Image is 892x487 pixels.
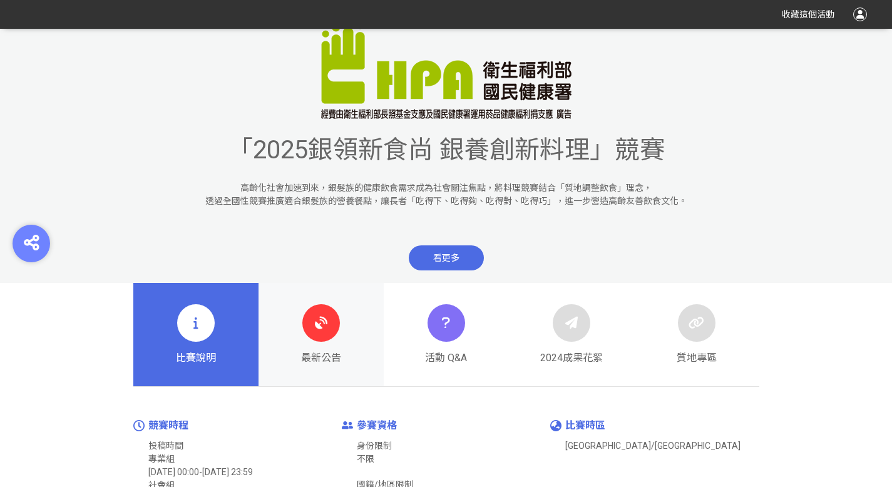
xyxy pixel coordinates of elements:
img: 「2025銀領新食尚 銀養創新料理」競賽 [321,13,572,119]
span: 競賽時程 [148,419,188,431]
span: 2024成果花絮 [540,351,603,366]
span: [GEOGRAPHIC_DATA]/[GEOGRAPHIC_DATA] [565,441,741,451]
span: [DATE] 00:00 [148,467,199,477]
span: 最新公告 [301,351,341,366]
span: [DATE] 23:59 [202,467,253,477]
span: 投稿時間 [148,441,183,451]
span: 「2025銀領新食尚 銀養創新料理」競賽 [228,135,665,165]
span: 比賽說明 [176,351,216,366]
span: 參賽資格 [357,419,397,431]
span: 不限 [357,454,374,464]
span: 活動 Q&A [425,351,467,366]
span: 身份限制 [357,441,392,451]
a: 「2025銀領新食尚 銀養創新料理」競賽 [228,153,665,160]
a: 質地專區 [634,283,759,387]
span: 收藏這個活動 [782,9,834,19]
span: 比賽時區 [565,419,605,431]
span: - [199,467,202,477]
a: 最新公告 [259,283,384,387]
span: 質地專區 [677,351,717,366]
span: 看更多 [409,245,484,270]
img: icon-enter-limit.61bcfae.png [342,421,353,429]
a: 比賽說明 [133,283,259,387]
a: 2024成果花絮 [509,283,634,387]
img: icon-timezone.9e564b4.png [550,420,561,431]
img: icon-time.04e13fc.png [133,420,145,431]
span: 專業組 [148,454,175,464]
a: 活動 Q&A [384,283,509,387]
